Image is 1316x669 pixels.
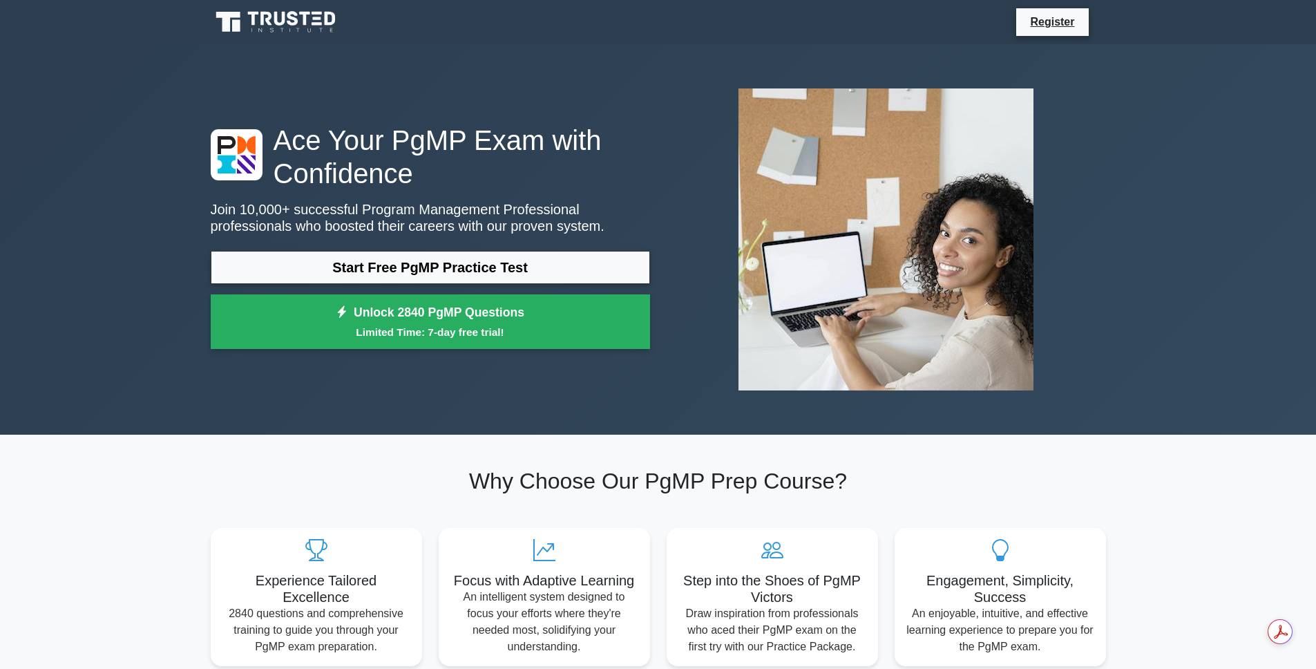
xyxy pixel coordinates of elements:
[906,605,1095,655] p: An enjoyable, intuitive, and effective learning experience to prepare you for the PgMP exam.
[222,572,411,605] h5: Experience Tailored Excellence
[211,124,650,190] h1: Ace Your PgMP Exam with Confidence
[678,572,867,605] h5: Step into the Shoes of PgMP Victors
[228,324,633,340] small: Limited Time: 7-day free trial!
[678,605,867,655] p: Draw inspiration from professionals who aced their PgMP exam on the first try with our Practice P...
[211,468,1106,494] h2: Why Choose Our PgMP Prep Course?
[211,201,650,234] p: Join 10,000+ successful Program Management Professional professionals who boosted their careers w...
[1022,13,1083,30] a: Register
[211,294,650,350] a: Unlock 2840 PgMP QuestionsLimited Time: 7-day free trial!
[450,589,639,655] p: An intelligent system designed to focus your efforts where they're needed most, solidifying your ...
[906,572,1095,605] h5: Engagement, Simplicity, Success
[450,572,639,589] h5: Focus with Adaptive Learning
[211,251,650,284] a: Start Free PgMP Practice Test
[222,605,411,655] p: 2840 questions and comprehensive training to guide you through your PgMP exam preparation.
